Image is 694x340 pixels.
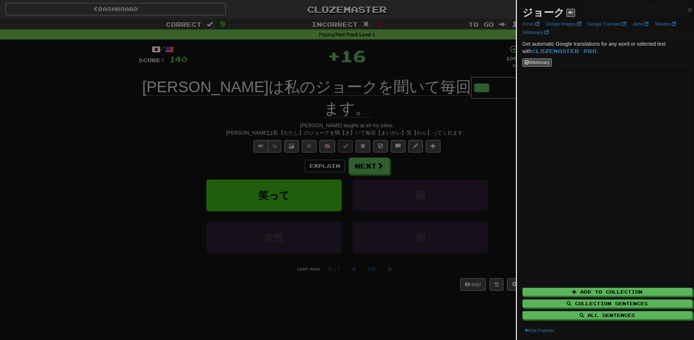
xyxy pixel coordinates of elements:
button: Collection Sentences [522,299,692,307]
button: All Sentences [522,311,692,319]
button: Add to Collection [522,288,692,296]
button: Close [688,5,692,13]
a: Forvo [521,20,542,28]
a: Clozemaster Pro [532,48,597,54]
p: Get automatic Google translations for any word or selected text with . [522,40,692,55]
strong: ジョーク [522,7,564,18]
a: Google Images [544,20,584,28]
button: Use Popover [522,326,556,335]
a: Google Translate [585,20,629,28]
a: Wiktionary [521,29,551,37]
a: Tatoeba [653,20,678,28]
span: × [688,5,692,14]
button: Wiktionary [522,58,552,67]
a: Jisho [630,20,650,28]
